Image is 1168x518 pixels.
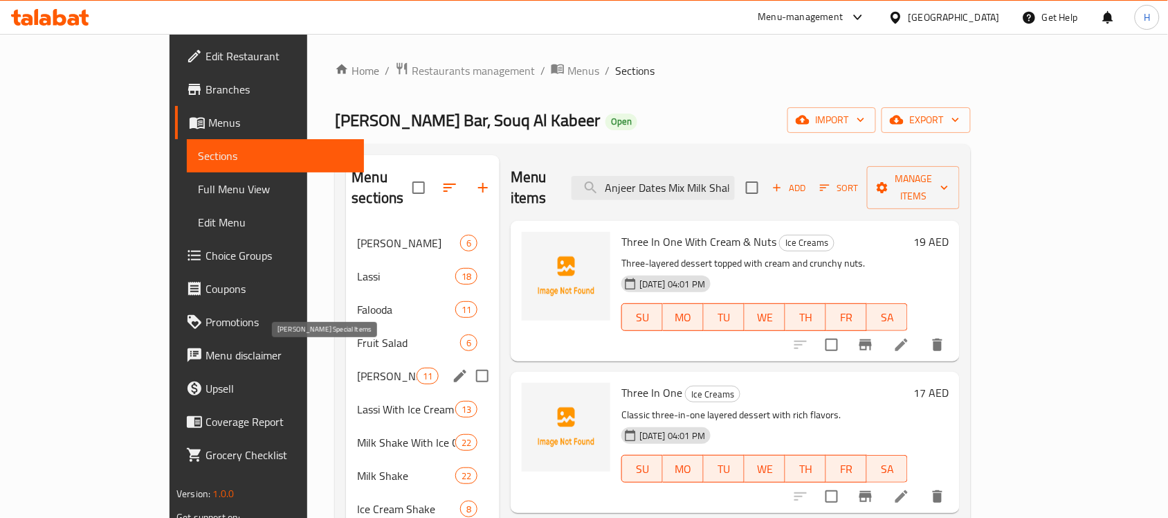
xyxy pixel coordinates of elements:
[621,407,908,424] p: Classic three-in-one layered dessert with rich flavors.
[206,380,354,397] span: Upsell
[758,9,843,26] div: Menu-management
[461,503,477,516] span: 8
[745,455,785,483] button: WE
[456,470,477,483] span: 22
[352,167,412,208] h2: Menu sections
[799,111,865,129] span: import
[913,232,949,251] h6: 19 AED
[893,111,960,129] span: export
[206,280,354,297] span: Coupons
[198,148,354,164] span: Sections
[456,403,477,416] span: 13
[867,455,908,483] button: SA
[634,278,711,291] span: [DATE] 04:01 PM
[456,436,477,449] span: 22
[621,255,908,272] p: Three-layered dessert topped with cream and crunchy nuts.
[615,62,655,79] span: Sections
[385,62,390,79] li: /
[346,293,500,326] div: Falooda11
[461,237,477,250] span: 6
[346,426,500,459] div: Milk Shake With Ice Cream22
[455,434,477,451] div: items
[873,459,902,479] span: SA
[346,260,500,293] div: Lassi18
[621,455,663,483] button: SU
[206,347,354,364] span: Menu disclaimer
[455,268,477,285] div: items
[628,459,657,479] span: SU
[785,455,826,483] button: TH
[460,334,477,351] div: items
[357,268,455,285] span: Lassi
[849,480,882,513] button: Branch-specific-item
[628,307,657,328] span: SU
[455,301,477,318] div: items
[780,235,834,251] span: Ice Creams
[893,337,910,353] a: Edit menu item
[791,307,821,328] span: TH
[867,303,908,331] button: SA
[198,181,354,197] span: Full Menu View
[621,303,663,331] button: SU
[663,303,704,331] button: MO
[704,455,745,483] button: TU
[785,303,826,331] button: TH
[511,167,555,208] h2: Menu items
[206,48,354,64] span: Edit Restaurant
[605,116,637,127] span: Open
[176,485,210,503] span: Version:
[572,176,735,200] input: search
[455,467,477,484] div: items
[175,39,365,73] a: Edit Restaurant
[770,180,807,196] span: Add
[873,307,902,328] span: SA
[1144,10,1150,25] span: H
[417,370,438,383] span: 11
[346,326,500,359] div: Fruit Salad6
[357,235,460,251] span: [PERSON_NAME]
[745,303,785,331] button: WE
[187,139,365,172] a: Sections
[466,171,500,204] button: Add section
[878,170,949,205] span: Manage items
[460,235,477,251] div: items
[206,81,354,98] span: Branches
[461,337,477,350] span: 6
[206,413,354,430] span: Coverage Report
[704,303,745,331] button: TU
[212,485,234,503] span: 1.0.0
[417,368,439,384] div: items
[820,180,858,196] span: Sort
[767,177,811,199] span: Add item
[455,401,477,418] div: items
[893,488,910,505] a: Edit menu item
[450,366,471,386] button: edit
[206,247,354,264] span: Choice Groups
[208,114,354,131] span: Menus
[621,382,682,403] span: Three In One
[816,177,861,199] button: Sort
[456,303,477,316] span: 11
[663,455,704,483] button: MO
[346,393,500,426] div: Lassi With Ice Cream13
[357,434,455,451] span: Milk Shake With Ice Cream
[551,62,599,80] a: Menus
[404,173,433,202] span: Select all sections
[779,235,834,251] div: Ice Creams
[206,314,354,330] span: Promotions
[175,305,365,339] a: Promotions
[187,206,365,239] a: Edit Menu
[605,62,610,79] li: /
[357,501,460,517] span: Ice Cream Shake
[767,177,811,199] button: Add
[335,62,971,80] nav: breadcrumb
[175,438,365,472] a: Grocery Checklist
[832,459,861,479] span: FR
[826,455,867,483] button: FR
[357,301,455,318] div: Falooda
[357,334,460,351] span: Fruit Salad
[175,106,365,139] a: Menus
[750,459,780,479] span: WE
